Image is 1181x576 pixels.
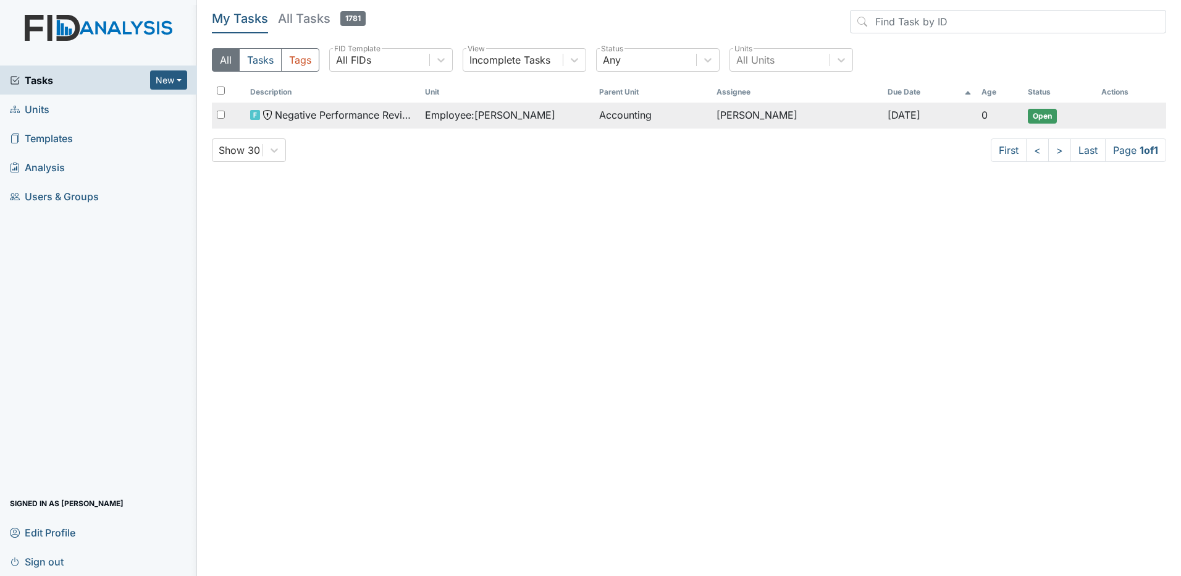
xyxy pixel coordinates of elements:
[1023,82,1096,103] th: Toggle SortBy
[10,187,99,206] span: Users & Groups
[278,10,366,27] h5: All Tasks
[212,48,240,72] button: All
[10,129,73,148] span: Templates
[239,48,282,72] button: Tasks
[10,494,124,513] span: Signed in as [PERSON_NAME]
[245,82,419,103] th: Toggle SortBy
[1026,138,1049,162] a: <
[850,10,1166,33] input: Find Task by ID
[336,53,371,67] div: All FIDs
[1070,138,1106,162] a: Last
[594,82,712,103] th: Toggle SortBy
[10,552,64,571] span: Sign out
[340,11,366,26] span: 1781
[1105,138,1166,162] span: Page
[1140,144,1158,156] strong: 1 of 1
[10,523,75,542] span: Edit Profile
[469,53,550,67] div: Incomplete Tasks
[217,87,225,95] input: Toggle All Rows Selected
[10,73,150,88] a: Tasks
[991,138,1166,162] nav: task-pagination
[212,10,268,27] h5: My Tasks
[10,100,49,119] span: Units
[10,158,65,177] span: Analysis
[1096,82,1158,103] th: Actions
[736,53,775,67] div: All Units
[420,82,594,103] th: Toggle SortBy
[991,138,1027,162] a: First
[603,53,621,67] div: Any
[981,109,988,121] span: 0
[712,82,883,103] th: Assignee
[1048,138,1071,162] a: >
[883,82,977,103] th: Toggle SortBy
[977,82,1023,103] th: Toggle SortBy
[888,109,920,121] span: [DATE]
[599,108,652,122] span: Accounting
[275,108,414,122] span: Negative Performance Review
[219,143,260,158] div: Show 30
[212,48,319,72] div: Type filter
[1028,109,1057,124] span: Open
[281,48,319,72] button: Tags
[712,103,883,129] td: [PERSON_NAME]
[150,70,187,90] button: New
[425,108,555,122] span: Employee : [PERSON_NAME]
